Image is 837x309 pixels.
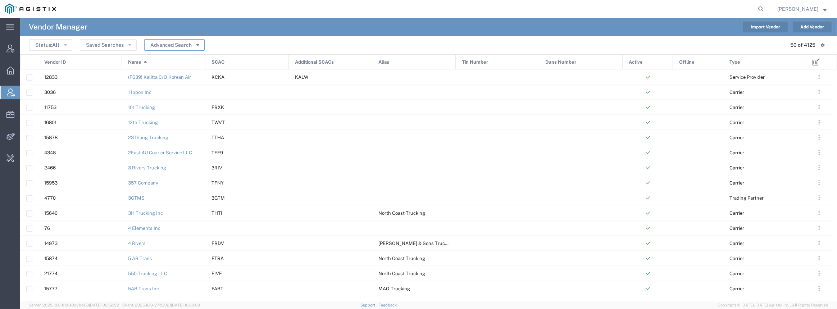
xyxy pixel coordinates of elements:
span: 16801 [44,120,56,125]
a: 4 Elements Inc [128,226,160,231]
span: THTI [211,210,222,216]
a: 101 Trucking [128,105,155,110]
span: Carrier [729,135,744,140]
span: . . . [819,133,820,142]
span: Carrier [729,120,744,125]
button: ... [814,299,824,309]
button: ... [814,208,824,218]
span: TWVT [211,120,225,125]
span: Carrier [729,271,744,276]
a: 357 Company [128,180,158,186]
a: 5 AB Trans [128,256,152,261]
span: FIVE [211,271,222,276]
span: . . . [819,88,820,96]
button: Saved Searches [80,39,137,51]
span: KALW [295,74,308,80]
span: . . . [819,269,820,278]
span: . . . [819,118,820,127]
span: 15953 [44,180,58,186]
span: Carrier [729,210,744,216]
button: Add Vendor [793,22,832,32]
span: Alias [378,55,389,70]
div: 50 of 4125 [790,41,815,49]
span: . . . [819,178,820,187]
span: Vendor ID [44,55,66,70]
button: ... [814,163,824,173]
button: Status:All [29,39,72,51]
span: [DATE] 10:20:09 [171,303,200,307]
span: Carrier [729,105,744,110]
span: 11753 [44,105,56,110]
span: . . . [819,299,820,308]
span: Offline [679,55,695,70]
span: MAG Trucking [378,286,410,291]
span: Bowman & Sons Trucking [378,241,454,246]
button: ... [814,253,824,263]
button: ... [814,268,824,278]
button: ... [814,223,824,233]
span: 10233 [44,301,58,306]
a: 12th Trucking [128,120,158,125]
span: North Coast Trucking [378,210,425,216]
span: . . . [819,73,820,81]
span: Tin Number [462,55,488,70]
a: (F639) Kalitta C/O Korean Air [128,74,191,80]
span: 15777 [44,286,58,291]
span: 12833 [44,74,58,80]
span: . . . [819,239,820,247]
button: ... [814,132,824,142]
a: 4 Rivers [128,241,146,246]
a: 7L Service [128,301,151,306]
span: FRDV [211,241,224,246]
span: Carrier [729,226,744,231]
span: North Coast Trucking [378,271,425,276]
span: Service Provider [729,301,765,306]
span: Copyright © [DATE]-[DATE] Agistix Inc., All Rights Reserved [718,302,828,308]
span: SCAC [211,55,224,70]
button: ... [814,238,824,248]
span: 15640 [44,210,58,216]
span: 3RIV [211,165,222,171]
span: . . . [819,194,820,202]
button: [PERSON_NAME] [777,5,827,13]
span: . . . [819,209,820,217]
a: 3 Rivers Trucking [128,165,166,171]
span: KCKA [211,74,224,80]
button: ... [814,147,824,158]
span: 2466 [44,165,56,171]
span: TFNY [211,180,224,186]
span: Active [629,55,643,70]
a: 1 Ippon Inc [128,90,151,95]
span: FBXK [211,105,224,110]
button: ... [814,72,824,82]
span: North Coast Trucking [378,256,425,261]
h4: Vendor Manager [29,18,87,36]
img: logo [5,4,56,14]
span: . . . [819,224,820,232]
span: 76 [44,226,50,231]
span: Service Provider [729,74,765,80]
span: TTHA [211,135,224,140]
span: Carrier [729,165,744,171]
a: Support [360,303,378,307]
button: ... [814,283,824,294]
span: Trading Partner [729,195,764,201]
a: 5AB Trans Inc [128,286,159,291]
span: 15878 [44,135,58,140]
span: . . . [819,103,820,112]
span: Carrier [729,241,744,246]
span: . . . [819,148,820,157]
span: FABT [211,286,223,291]
a: 550 Trucking LLC [128,271,167,276]
span: Server: 2025.18.0-bb0e0c2bd68 [29,303,119,307]
span: Additional SCACs [295,55,334,70]
span: Type [729,55,740,70]
a: 2Fast 4U Courier Service LLC [128,150,192,155]
button: Import Vendor [743,22,788,32]
span: TFF9 [211,150,223,155]
span: [DATE] 09:52:52 [89,303,119,307]
span: Carrier [729,150,744,155]
span: 3036 [44,90,56,95]
span: Carrier [729,90,744,95]
button: ... [814,117,824,127]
